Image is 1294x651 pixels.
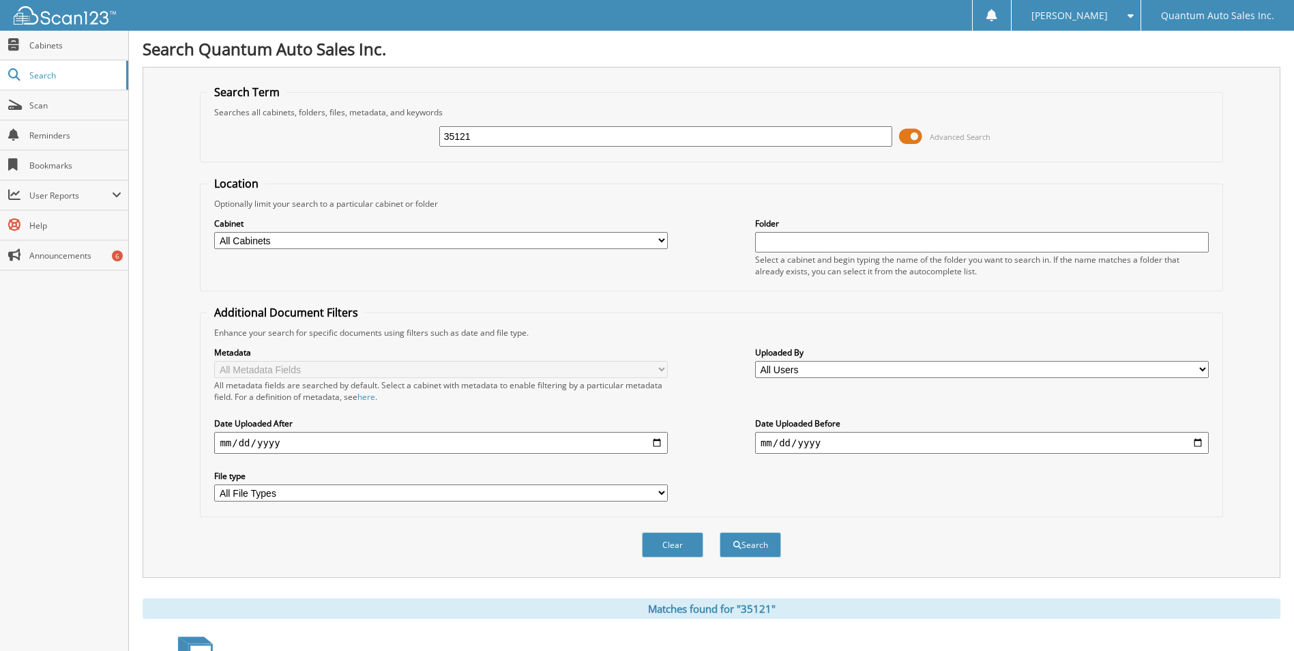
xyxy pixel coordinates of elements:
legend: Location [207,176,265,191]
span: Search [29,70,119,81]
label: Metadata [214,347,668,358]
label: Cabinet [214,218,668,229]
span: User Reports [29,190,112,201]
a: here [357,391,375,403]
label: Date Uploaded Before [755,418,1209,429]
legend: Additional Document Filters [207,305,365,320]
button: Clear [642,532,703,558]
span: Quantum Auto Sales Inc. [1161,12,1274,20]
legend: Search Term [207,85,286,100]
span: Help [29,220,121,231]
label: File type [214,470,668,482]
input: end [755,432,1209,454]
h1: Search Quantum Auto Sales Inc. [143,38,1280,60]
label: Folder [755,218,1209,229]
label: Uploaded By [755,347,1209,358]
span: Announcements [29,250,121,261]
img: scan123-logo-white.svg [14,6,116,25]
span: Cabinets [29,40,121,51]
div: All metadata fields are searched by default. Select a cabinet with metadata to enable filtering b... [214,379,668,403]
div: Searches all cabinets, folders, files, metadata, and keywords [207,106,1215,118]
input: start [214,432,668,454]
span: Bookmarks [29,160,121,171]
div: 6 [112,250,123,261]
div: Enhance your search for specific documents using filters such as date and file type. [207,327,1215,338]
span: Scan [29,100,121,111]
label: Date Uploaded After [214,418,668,429]
div: Select a cabinet and begin typing the name of the folder you want to search in. If the name match... [755,254,1209,277]
span: Reminders [29,130,121,141]
span: [PERSON_NAME] [1031,12,1108,20]
button: Search [720,532,781,558]
div: Optionally limit your search to a particular cabinet or folder [207,198,1215,209]
span: Advanced Search [930,132,990,142]
div: Matches found for "35121" [143,598,1280,619]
